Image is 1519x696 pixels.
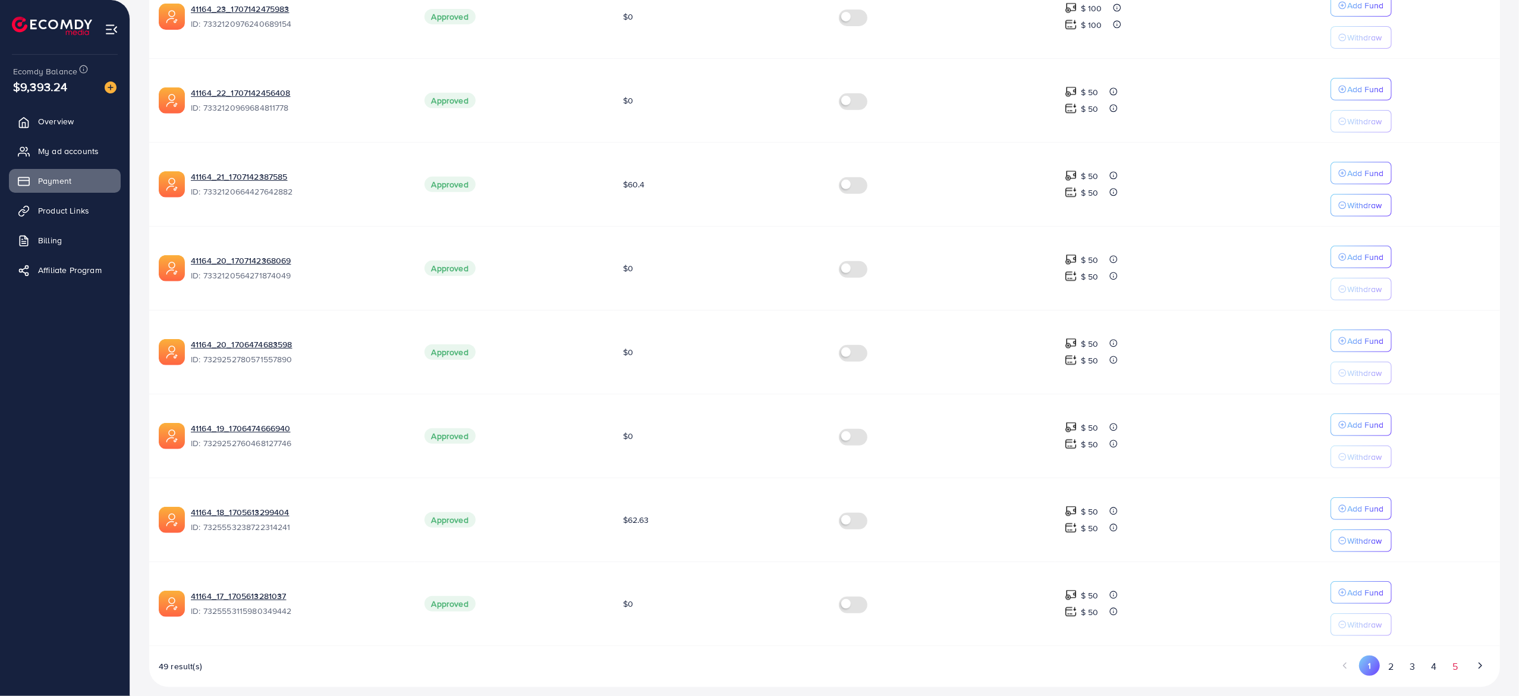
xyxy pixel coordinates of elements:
img: top-up amount [1065,170,1077,182]
img: ic-ads-acc.e4c84228.svg [159,171,185,197]
a: My ad accounts [9,139,121,163]
button: Add Fund [1331,78,1392,101]
span: Overview [38,115,74,127]
img: ic-ads-acc.e4c84228.svg [159,507,185,533]
span: $0 [623,346,633,358]
button: Withdraw [1331,278,1392,300]
div: <span class='underline'>41164_19_1706474666940</span></br>7329252760468127746 [191,422,405,450]
span: Approved [424,512,476,528]
span: ID: 7329252760468127746 [191,437,405,449]
img: top-up amount [1065,505,1077,518]
span: ID: 7325553115980349442 [191,605,405,617]
button: Add Fund [1331,330,1392,352]
button: Add Fund [1331,497,1392,520]
p: $ 50 [1081,521,1099,535]
p: $ 50 [1081,85,1099,99]
div: <span class='underline'>41164_22_1707142456408</span></br>7332120969684811778 [191,87,405,114]
button: Go to page 2 [1380,656,1401,678]
span: $0 [623,598,633,610]
span: ID: 7325553238722314241 [191,521,405,533]
img: ic-ads-acc.e4c84228.svg [159,4,185,30]
img: top-up amount [1065,86,1077,98]
p: $ 50 [1081,186,1099,200]
p: Withdraw [1348,366,1382,380]
p: Withdraw [1348,114,1382,128]
button: Withdraw [1331,26,1392,49]
a: 41164_22_1707142456408 [191,87,405,99]
img: logo [12,17,92,35]
p: $ 50 [1081,504,1099,519]
button: Go to page 4 [1423,656,1445,678]
img: top-up amount [1065,421,1077,434]
a: 41164_18_1705613299404 [191,506,405,518]
p: $ 50 [1081,353,1099,368]
img: top-up amount [1065,589,1077,601]
img: ic-ads-acc.e4c84228.svg [159,591,185,617]
p: $ 50 [1081,437,1099,452]
a: 41164_20_1706474683598 [191,338,405,350]
span: Affiliate Program [38,264,102,276]
a: 41164_21_1707142387585 [191,171,405,183]
button: Go to page 3 [1402,656,1423,678]
p: Withdraw [1348,30,1382,45]
a: 41164_19_1706474666940 [191,422,405,434]
button: Withdraw [1331,613,1392,636]
div: <span class='underline'>41164_20_1707142368069</span></br>7332120564271874049 [191,255,405,282]
img: ic-ads-acc.e4c84228.svg [159,339,185,365]
ul: Pagination [1335,656,1490,678]
img: ic-ads-acc.e4c84228.svg [159,423,185,449]
span: $0 [623,430,633,442]
p: $ 50 [1081,605,1099,619]
span: $0 [623,95,633,106]
p: Withdraw [1348,282,1382,296]
img: top-up amount [1065,270,1077,283]
span: ID: 7329252780571557890 [191,353,405,365]
img: top-up amount [1065,354,1077,366]
p: $ 100 [1081,1,1102,15]
span: $0 [623,262,633,274]
img: top-up amount [1065,102,1077,115]
button: Go to page 5 [1445,656,1466,678]
button: Add Fund [1331,581,1392,604]
a: Affiliate Program [9,258,121,282]
a: Overview [9,109,121,133]
p: $ 50 [1081,337,1099,351]
a: 41164_17_1705613281037 [191,590,405,602]
img: top-up amount [1065,522,1077,534]
p: Withdraw [1348,534,1382,548]
button: Withdraw [1331,446,1392,468]
img: menu [105,23,118,36]
p: $ 50 [1081,421,1099,435]
span: $0 [623,11,633,23]
img: top-up amount [1065,253,1077,266]
img: top-up amount [1065,2,1077,14]
p: $ 50 [1081,588,1099,603]
button: Add Fund [1331,246,1392,268]
p: Withdraw [1348,198,1382,212]
p: Add Fund [1348,82,1384,96]
a: Payment [9,169,121,193]
span: Approved [424,177,476,192]
span: $62.63 [623,514,649,526]
img: image [105,81,117,93]
span: Ecomdy Balance [13,65,77,77]
a: 41164_23_1707142475983 [191,3,405,15]
a: 41164_20_1707142368069 [191,255,405,267]
button: Withdraw [1331,362,1392,384]
button: Go to page 1 [1359,656,1380,676]
p: Add Fund [1348,250,1384,264]
img: ic-ads-acc.e4c84228.svg [159,87,185,114]
p: $ 50 [1081,169,1099,183]
p: Add Fund [1348,418,1384,432]
span: My ad accounts [38,145,99,157]
span: Approved [424,261,476,276]
span: Product Links [38,205,89,217]
img: top-up amount [1065,438,1077,450]
button: Add Fund [1331,413,1392,436]
img: top-up amount [1065,18,1077,31]
span: Approved [424,9,476,24]
span: Approved [424,596,476,612]
p: $ 50 [1081,253,1099,267]
span: Approved [424,93,476,108]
